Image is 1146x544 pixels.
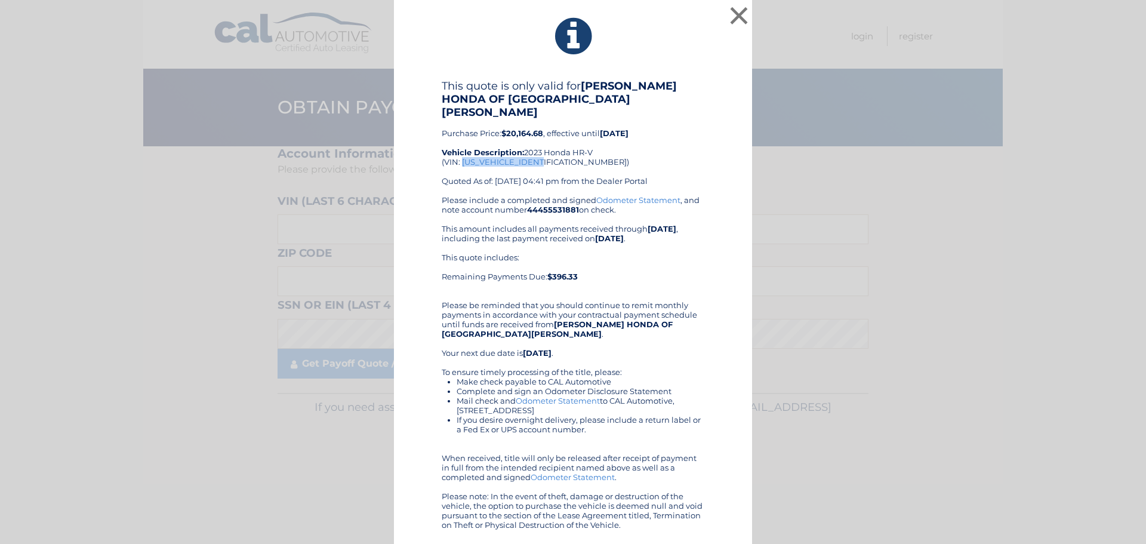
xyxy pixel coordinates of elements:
h4: This quote is only valid for [442,79,704,119]
a: Odometer Statement [531,472,615,482]
button: × [727,4,751,27]
li: If you desire overnight delivery, please include a return label or a Fed Ex or UPS account number. [457,415,704,434]
a: Odometer Statement [516,396,600,405]
b: $20,164.68 [501,128,543,138]
a: Odometer Statement [596,195,680,205]
li: Complete and sign an Odometer Disclosure Statement [457,386,704,396]
li: Make check payable to CAL Automotive [457,377,704,386]
b: [PERSON_NAME] HONDA OF [GEOGRAPHIC_DATA][PERSON_NAME] [442,79,677,119]
div: Purchase Price: , effective until 2023 Honda HR-V (VIN: [US_VEHICLE_IDENTIFICATION_NUMBER]) Quote... [442,79,704,195]
b: [DATE] [648,224,676,233]
b: 44455531881 [527,205,579,214]
b: [DATE] [523,348,552,358]
b: [DATE] [600,128,629,138]
b: [PERSON_NAME] HONDA OF [GEOGRAPHIC_DATA][PERSON_NAME] [442,319,673,339]
b: [DATE] [595,233,624,243]
div: Please include a completed and signed , and note account number on check. This amount includes al... [442,195,704,530]
strong: Vehicle Description: [442,147,524,157]
li: Mail check and to CAL Automotive, [STREET_ADDRESS] [457,396,704,415]
div: This quote includes: Remaining Payments Due: [442,253,704,291]
b: $396.33 [547,272,578,281]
